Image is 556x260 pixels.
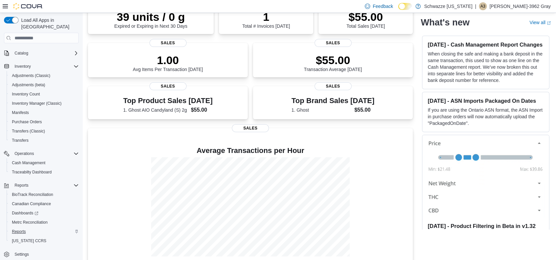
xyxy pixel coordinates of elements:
[12,210,38,216] span: Dashboards
[133,54,203,67] p: 1.00
[93,147,407,155] h4: Average Transactions per Hour
[15,51,28,56] span: Catalog
[9,218,79,226] span: Metrc Reconciliation
[9,209,41,217] a: Dashboards
[346,10,385,23] p: $55.00
[12,101,62,106] span: Inventory Manager (Classic)
[304,54,362,67] p: $55.00
[12,201,51,206] span: Canadian Compliance
[291,97,374,105] h3: Top Brand Sales [DATE]
[9,127,79,135] span: Transfers (Classic)
[12,250,79,258] span: Settings
[9,118,45,126] a: Purchase Orders
[9,237,49,245] a: [US_STATE] CCRS
[428,41,544,48] h3: [DATE] - Cash Management Report Changes
[373,3,393,10] span: Feedback
[9,200,79,208] span: Canadian Compliance
[9,200,54,208] a: Canadian Compliance
[12,229,26,234] span: Reports
[12,169,52,175] span: Traceabilty Dashboard
[150,39,187,47] span: Sales
[133,54,203,72] div: Avg Items Per Transaction [DATE]
[291,107,352,113] dt: 1. Ghost
[428,51,544,84] p: When closing the safe and making a bank deposit in the same transaction, this used to show as one...
[9,81,79,89] span: Adjustments (beta)
[12,181,79,189] span: Reports
[9,237,79,245] span: Washington CCRS
[19,17,79,30] span: Load All Apps in [GEOGRAPHIC_DATA]
[9,99,64,107] a: Inventory Manager (Classic)
[9,72,79,80] span: Adjustments (Classic)
[7,90,81,99] button: Inventory Count
[424,2,472,10] p: Schwazze [US_STATE]
[12,92,40,97] span: Inventory Count
[7,127,81,136] button: Transfers (Classic)
[398,3,412,10] input: Dark Mode
[354,106,374,114] dd: $55.00
[9,168,54,176] a: Traceabilty Dashboard
[9,209,79,217] span: Dashboards
[7,108,81,117] button: Manifests
[7,158,81,167] button: Cash Management
[7,99,81,108] button: Inventory Manager (Classic)
[9,159,48,167] a: Cash Management
[12,62,33,70] button: Inventory
[7,208,81,218] a: Dashboards
[12,150,37,158] button: Operations
[232,124,269,132] span: Sales
[12,62,79,70] span: Inventory
[12,250,31,258] a: Settings
[7,167,81,177] button: Traceabilty Dashboard
[12,110,29,115] span: Manifests
[7,218,81,227] button: Metrc Reconciliation
[12,220,48,225] span: Metrc Reconciliation
[7,136,81,145] button: Transfers
[7,236,81,245] button: [US_STATE] CCRS
[12,49,79,57] span: Catalog
[9,72,53,80] a: Adjustments (Classic)
[9,90,43,98] a: Inventory Count
[1,149,81,158] button: Operations
[114,10,188,29] div: Expired or Expiring in Next 30 Days
[421,17,469,28] h2: What's new
[1,49,81,58] button: Catalog
[123,97,212,105] h3: Top Product Sales [DATE]
[475,2,476,10] p: |
[315,39,352,47] span: Sales
[15,151,34,156] span: Operations
[7,190,81,199] button: BioTrack Reconciliation
[9,168,79,176] span: Traceabilty Dashboard
[9,81,48,89] a: Adjustments (beta)
[1,62,81,71] button: Inventory
[9,109,79,117] span: Manifests
[12,150,79,158] span: Operations
[9,90,79,98] span: Inventory Count
[7,80,81,90] button: Adjustments (beta)
[242,10,290,23] p: 1
[12,238,46,243] span: [US_STATE] CCRS
[490,2,551,10] p: [PERSON_NAME]-3962 Gray
[15,64,31,69] span: Inventory
[9,191,56,199] a: BioTrack Reconciliation
[12,138,28,143] span: Transfers
[12,160,45,166] span: Cash Management
[9,136,79,144] span: Transfers
[428,107,544,127] p: If you are using the Ontario ASN format, the ASN Import in purchase orders will now automatically...
[479,2,487,10] div: Alfred-3962 Gray
[547,21,551,25] svg: External link
[9,228,28,236] a: Reports
[9,228,79,236] span: Reports
[150,82,187,90] span: Sales
[315,82,352,90] span: Sales
[12,192,53,197] span: BioTrack Reconciliation
[7,71,81,80] button: Adjustments (Classic)
[7,117,81,127] button: Purchase Orders
[1,249,81,259] button: Settings
[346,10,385,29] div: Total Sales [DATE]
[480,2,485,10] span: A3
[9,99,79,107] span: Inventory Manager (Classic)
[530,20,551,25] a: View allExternal link
[191,106,213,114] dd: $55.00
[1,181,81,190] button: Reports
